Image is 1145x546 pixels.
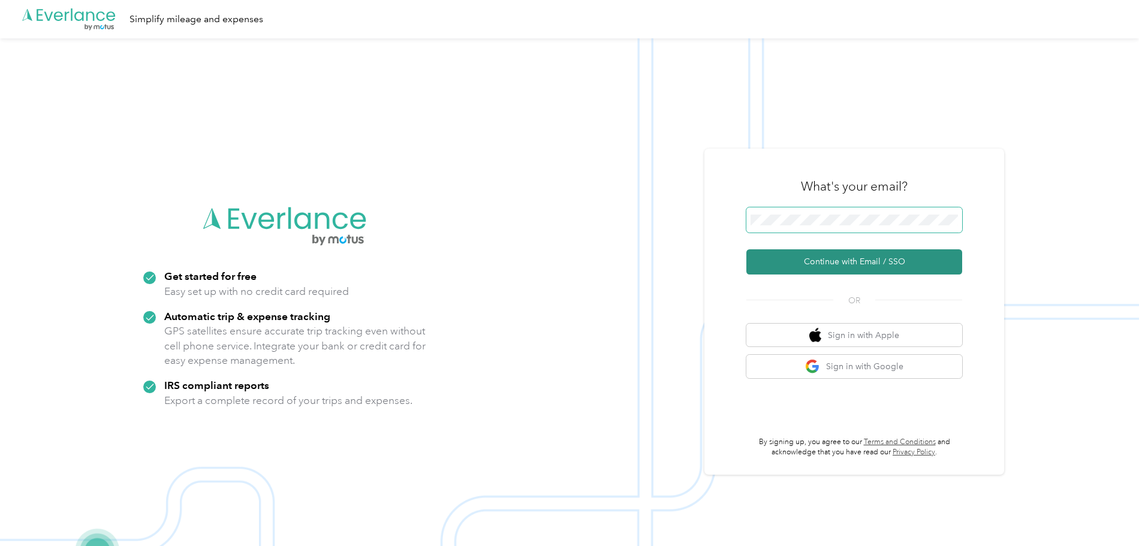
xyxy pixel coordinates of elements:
[746,437,962,458] p: By signing up, you agree to our and acknowledge that you have read our .
[164,393,412,408] p: Export a complete record of your trips and expenses.
[809,328,821,343] img: apple logo
[801,178,908,195] h3: What's your email?
[164,324,426,368] p: GPS satellites ensure accurate trip tracking even without cell phone service. Integrate your bank...
[805,359,820,374] img: google logo
[893,448,935,457] a: Privacy Policy
[164,270,257,282] strong: Get started for free
[746,324,962,347] button: apple logoSign in with Apple
[833,294,875,307] span: OR
[164,310,330,322] strong: Automatic trip & expense tracking
[164,379,269,391] strong: IRS compliant reports
[746,355,962,378] button: google logoSign in with Google
[129,12,263,27] div: Simplify mileage and expenses
[164,284,349,299] p: Easy set up with no credit card required
[746,249,962,274] button: Continue with Email / SSO
[864,438,936,447] a: Terms and Conditions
